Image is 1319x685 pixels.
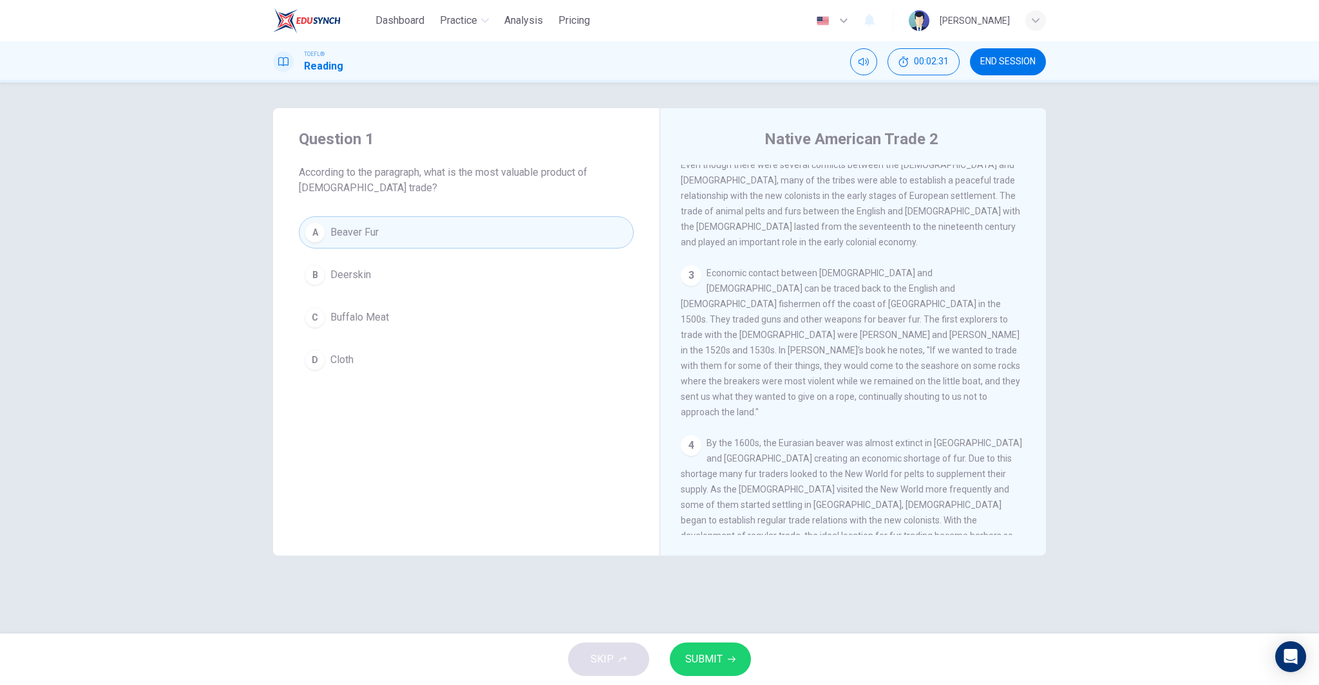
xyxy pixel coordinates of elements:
[299,129,634,149] h4: Question 1
[305,307,325,328] div: C
[940,13,1010,28] div: [PERSON_NAME]
[980,57,1036,67] span: END SESSION
[670,643,751,676] button: SUBMIT
[273,8,341,33] img: EduSynch logo
[330,352,354,368] span: Cloth
[330,267,371,283] span: Deerskin
[299,301,634,333] button: CBuffalo Meat
[558,13,590,28] span: Pricing
[304,59,343,74] h1: Reading
[499,9,548,32] button: Analysis
[330,225,379,240] span: Beaver Fur
[304,50,325,59] span: TOEFL®
[850,48,877,75] div: Mute
[330,310,389,325] span: Buffalo Meat
[909,10,929,31] img: Profile picture
[887,48,960,75] button: 00:02:31
[299,259,634,291] button: BDeerskin
[685,650,723,668] span: SUBMIT
[299,344,634,376] button: DCloth
[681,438,1022,556] span: By the 1600s, the Eurasian beaver was almost extinct in [GEOGRAPHIC_DATA] and [GEOGRAPHIC_DATA] c...
[305,350,325,370] div: D
[305,222,325,243] div: A
[299,165,634,196] span: According to the paragraph, what is the most valuable product of [DEMOGRAPHIC_DATA] trade?
[504,13,543,28] span: Analysis
[887,48,960,75] div: Hide
[914,57,949,67] span: 00:02:31
[273,8,370,33] a: EduSynch logo
[305,265,325,285] div: B
[681,435,701,456] div: 4
[1275,641,1306,672] div: Open Intercom Messenger
[681,268,1020,417] span: Economic contact between [DEMOGRAPHIC_DATA] and [DEMOGRAPHIC_DATA] can be traced back to the Engl...
[815,16,831,26] img: en
[299,216,634,249] button: ABeaver Fur
[440,13,477,28] span: Practice
[435,9,494,32] button: Practice
[375,13,424,28] span: Dashboard
[681,265,701,286] div: 3
[370,9,430,32] button: Dashboard
[553,9,595,32] button: Pricing
[970,48,1046,75] button: END SESSION
[764,129,938,149] h4: Native American Trade 2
